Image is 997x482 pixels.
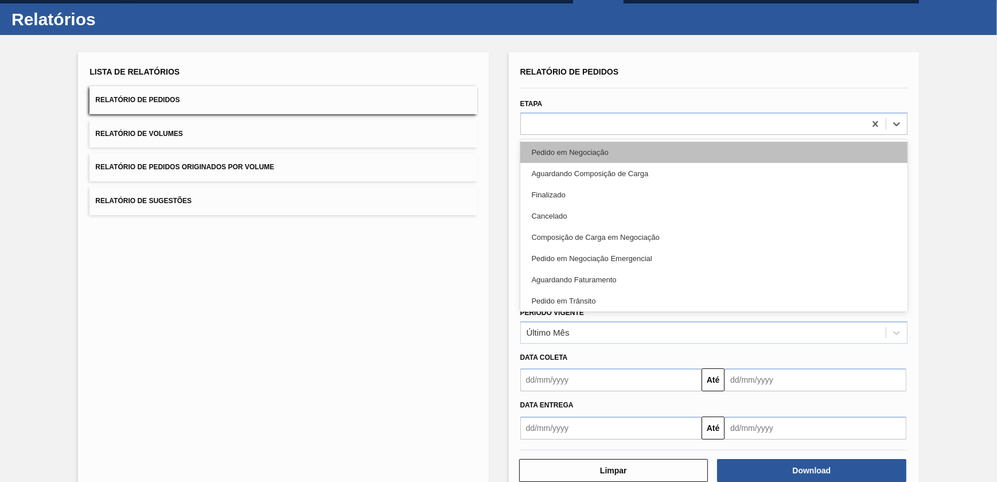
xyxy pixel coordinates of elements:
span: Relatório de Volumes [95,130,182,138]
button: Download [717,459,906,482]
input: dd/mm/yyyy [520,368,702,391]
button: Relatório de Volumes [89,120,477,148]
button: Até [702,417,725,440]
span: Lista de Relatórios [89,67,180,76]
span: Relatório de Sugestões [95,197,192,205]
label: Período Vigente [520,309,584,317]
button: Relatório de Pedidos Originados por Volume [89,153,477,181]
span: Data entrega [520,401,574,409]
div: Pedido em Negociação Emergencial [520,248,908,269]
div: Finalizado [520,184,908,205]
div: Pedido em Negociação [520,142,908,163]
label: Etapa [520,100,543,108]
div: Cancelado [520,205,908,227]
div: Composição de Carga em Negociação [520,227,908,248]
span: Data coleta [520,353,568,361]
button: Relatório de Sugestões [89,187,477,215]
div: Aguardando Composição de Carga [520,163,908,184]
span: Relatório de Pedidos Originados por Volume [95,163,274,171]
button: Até [702,368,725,391]
button: Relatório de Pedidos [89,86,477,114]
div: Aguardando Faturamento [520,269,908,290]
div: Pedido em Trânsito [520,290,908,312]
button: Limpar [519,459,708,482]
input: dd/mm/yyyy [725,417,906,440]
h1: Relatórios [11,13,215,26]
div: Último Mês [527,328,570,337]
input: dd/mm/yyyy [725,368,906,391]
span: Relatório de Pedidos [95,96,180,104]
span: Relatório de Pedidos [520,67,619,76]
input: dd/mm/yyyy [520,417,702,440]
